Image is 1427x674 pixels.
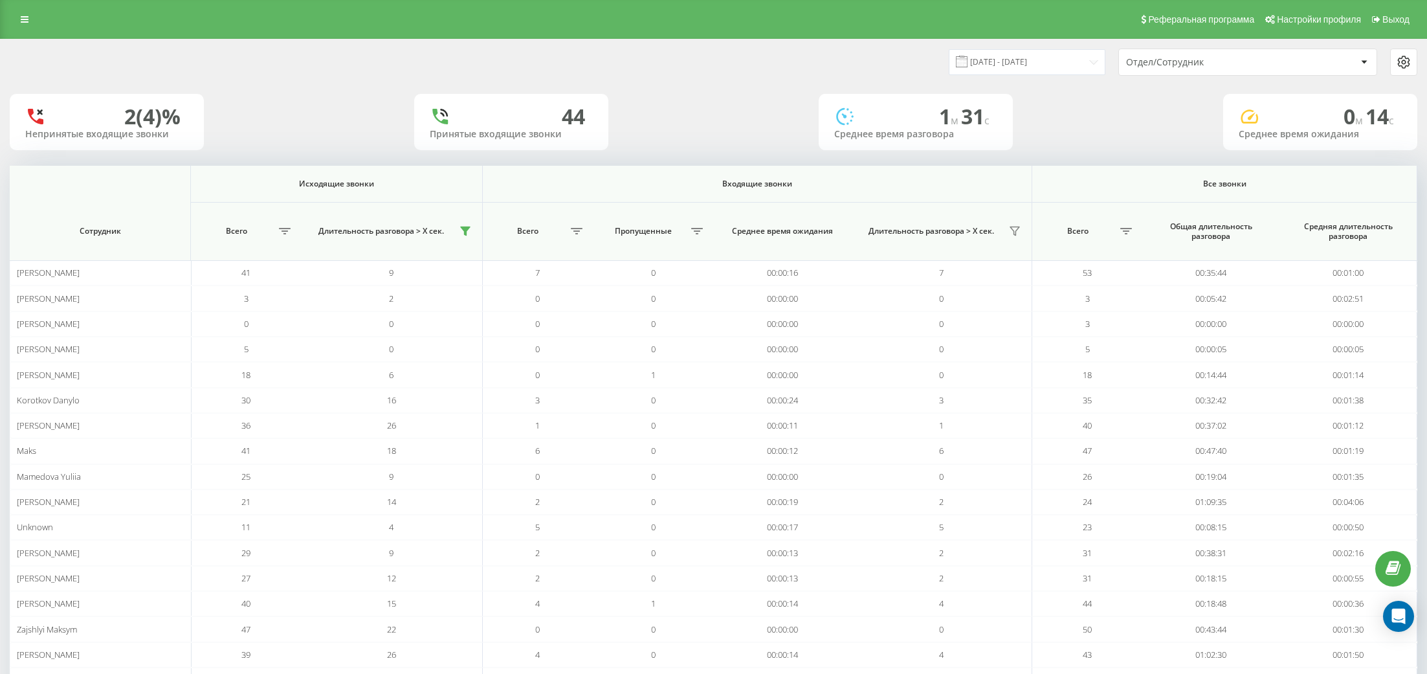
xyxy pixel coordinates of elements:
[1085,318,1090,330] span: 3
[1142,362,1279,387] td: 00:14:44
[1280,591,1417,616] td: 00:00:36
[244,343,249,355] span: 5
[713,566,850,591] td: 00:00:13
[939,623,944,635] span: 0
[1083,369,1092,381] span: 18
[535,267,540,278] span: 7
[1344,102,1366,130] span: 0
[1155,221,1267,242] span: Общая длительность разговора
[939,293,944,304] span: 0
[713,515,850,540] td: 00:00:17
[17,369,80,381] span: [PERSON_NAME]
[713,489,850,515] td: 00:00:19
[1126,57,1281,68] div: Отдел/Сотрудник
[1142,515,1279,540] td: 00:08:15
[535,369,540,381] span: 0
[1142,388,1279,413] td: 00:32:42
[1142,566,1279,591] td: 00:18:15
[535,445,540,456] span: 6
[1083,420,1092,431] span: 40
[1142,260,1279,286] td: 00:35:44
[244,318,249,330] span: 0
[939,267,944,278] span: 7
[1083,521,1092,533] span: 23
[535,623,540,635] span: 0
[1280,616,1417,642] td: 00:01:30
[651,267,656,278] span: 0
[241,267,250,278] span: 41
[1083,394,1092,406] span: 35
[1083,623,1092,635] span: 50
[387,598,396,609] span: 15
[1142,489,1279,515] td: 01:09:35
[651,394,656,406] span: 0
[1280,311,1417,337] td: 00:00:00
[1280,413,1417,438] td: 00:01:12
[535,521,540,533] span: 5
[984,113,990,128] span: c
[17,623,77,635] span: Zajshlyi Maksym
[939,318,944,330] span: 0
[387,420,396,431] span: 26
[1280,438,1417,464] td: 00:01:19
[1039,226,1116,236] span: Всего
[1142,311,1279,337] td: 00:00:00
[389,369,393,381] span: 6
[1280,566,1417,591] td: 00:00:55
[1083,267,1092,278] span: 53
[1148,14,1254,25] span: Реферальная программа
[124,104,181,129] div: 2 (4)%
[1292,221,1404,242] span: Средняя длительность разговора
[939,521,944,533] span: 5
[1280,362,1417,387] td: 00:01:14
[651,293,656,304] span: 0
[241,394,250,406] span: 30
[1083,496,1092,508] span: 24
[651,445,656,456] span: 0
[25,226,175,236] span: Сотрудник
[939,598,944,609] span: 4
[1083,471,1092,482] span: 26
[1142,337,1279,362] td: 00:00:05
[1366,102,1394,130] span: 14
[17,572,80,584] span: [PERSON_NAME]
[241,623,250,635] span: 47
[389,471,393,482] span: 9
[535,318,540,330] span: 0
[197,226,275,236] span: Всего
[17,343,80,355] span: [PERSON_NAME]
[939,343,944,355] span: 0
[651,623,656,635] span: 0
[387,394,396,406] span: 16
[713,616,850,642] td: 00:00:00
[713,388,850,413] td: 00:00:24
[389,318,393,330] span: 0
[244,293,249,304] span: 3
[430,129,593,140] div: Принятые входящие звонки
[1280,489,1417,515] td: 00:04:06
[241,598,250,609] span: 40
[1389,113,1394,128] span: c
[939,369,944,381] span: 0
[1083,445,1092,456] span: 47
[939,649,944,660] span: 4
[939,102,961,130] span: 1
[939,394,944,406] span: 3
[17,496,80,508] span: [PERSON_NAME]
[939,420,944,431] span: 1
[1085,293,1090,304] span: 3
[387,572,396,584] span: 12
[1277,14,1361,25] span: Настройки профиля
[241,521,250,533] span: 11
[1142,642,1279,668] td: 01:02:30
[1142,413,1279,438] td: 00:37:02
[17,394,80,406] span: Korotkov Danylo
[961,102,990,130] span: 31
[241,369,250,381] span: 18
[535,572,540,584] span: 2
[1280,540,1417,565] td: 00:02:16
[651,521,656,533] span: 0
[307,226,455,236] span: Длительность разговора > Х сек.
[535,649,540,660] span: 4
[562,104,585,129] div: 44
